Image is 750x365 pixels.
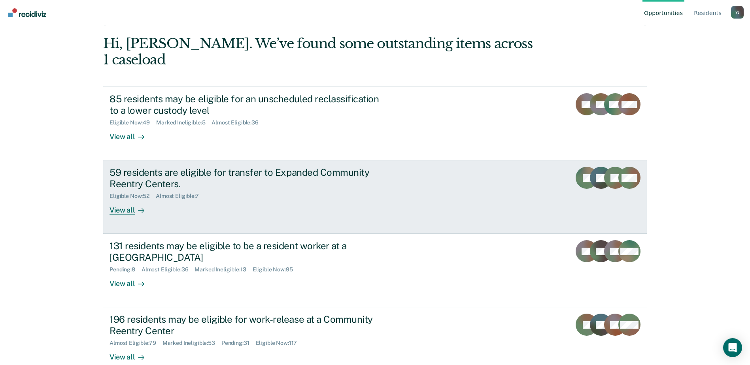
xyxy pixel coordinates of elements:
[110,346,154,362] div: View all
[8,8,46,17] img: Recidiviz
[110,273,154,288] div: View all
[221,340,256,346] div: Pending : 31
[256,340,304,346] div: Eligible Now : 117
[110,119,156,126] div: Eligible Now : 49
[731,6,744,19] div: Y J
[156,193,205,199] div: Almost Eligible : 7
[212,119,265,126] div: Almost Eligible : 36
[162,340,221,346] div: Marked Ineligible : 53
[731,6,744,19] button: Profile dropdown button
[110,240,387,263] div: 131 residents may be eligible to be a resident worker at a [GEOGRAPHIC_DATA]
[723,338,742,357] div: Open Intercom Messenger
[110,193,156,199] div: Eligible Now : 52
[110,167,387,190] div: 59 residents are eligible for transfer to Expanded Community Reentry Centers.
[110,126,154,141] div: View all
[142,266,195,273] div: Almost Eligible : 36
[103,234,647,307] a: 131 residents may be eligible to be a resident worker at a [GEOGRAPHIC_DATA]Pending:8Almost Eligi...
[103,87,647,160] a: 85 residents may be eligible for an unscheduled reclassification to a lower custody levelEligible...
[110,93,387,116] div: 85 residents may be eligible for an unscheduled reclassification to a lower custody level
[110,266,142,273] div: Pending : 8
[103,36,538,68] div: Hi, [PERSON_NAME]. We’ve found some outstanding items across 1 caseload
[103,160,647,234] a: 59 residents are eligible for transfer to Expanded Community Reentry Centers.Eligible Now:52Almos...
[253,266,299,273] div: Eligible Now : 95
[156,119,212,126] div: Marked Ineligible : 5
[110,314,387,337] div: 196 residents may be eligible for work-release at a Community Reentry Center
[195,266,252,273] div: Marked Ineligible : 13
[110,340,162,346] div: Almost Eligible : 79
[110,199,154,215] div: View all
